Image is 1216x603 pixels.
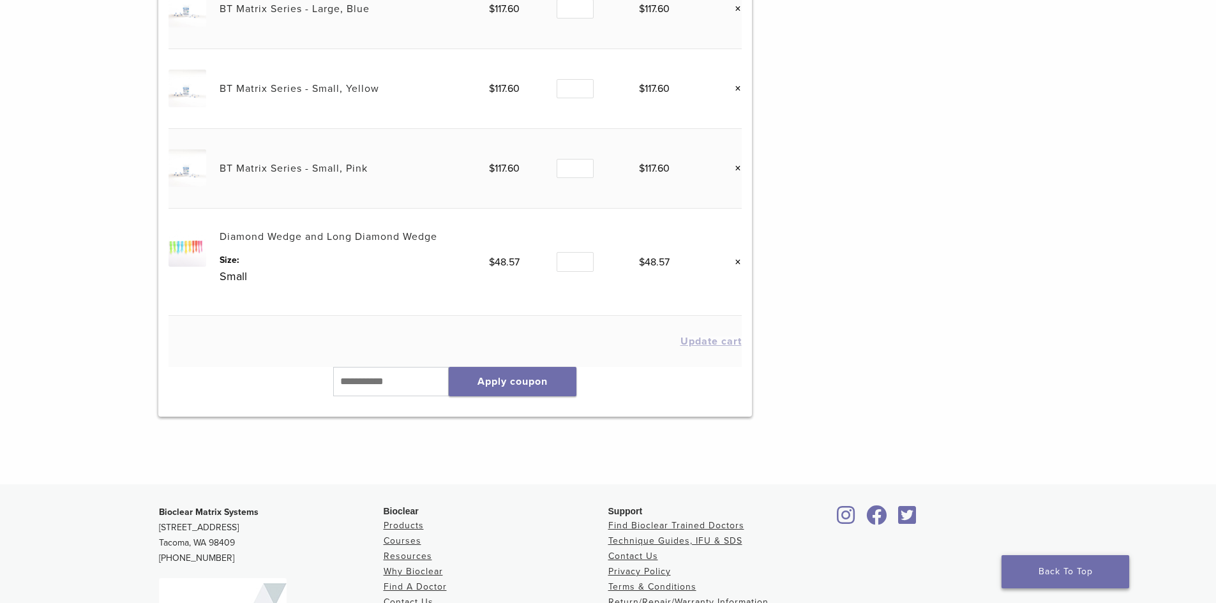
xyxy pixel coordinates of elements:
a: Remove this item [725,254,742,271]
span: $ [639,3,645,15]
bdi: 117.60 [639,3,670,15]
button: Update cart [680,336,742,346]
img: Diamond Wedge and Long Diamond Wedge [169,229,206,267]
a: Products [384,520,424,531]
dt: Size: [220,253,490,267]
img: BT Matrix Series - Small, Pink [169,149,206,187]
span: $ [639,162,645,175]
span: $ [639,82,645,95]
a: Find Bioclear Trained Doctors [608,520,744,531]
span: $ [489,256,495,269]
p: [STREET_ADDRESS] Tacoma, WA 98409 [PHONE_NUMBER] [159,505,384,566]
button: Apply coupon [449,367,576,396]
a: Bioclear [833,513,860,526]
a: Technique Guides, IFU & SDS [608,535,742,546]
a: BT Matrix Series - Small, Pink [220,162,368,175]
a: Contact Us [608,551,658,562]
bdi: 117.60 [489,3,520,15]
p: Small [220,267,490,286]
a: Bioclear [894,513,921,526]
span: $ [489,82,495,95]
strong: Bioclear Matrix Systems [159,507,259,517]
span: Bioclear [384,506,419,516]
bdi: 117.60 [489,82,520,95]
img: BT Matrix Series - Small, Yellow [169,70,206,107]
a: Remove this item [725,160,742,177]
a: Remove this item [725,1,742,17]
a: Find A Doctor [384,581,447,592]
a: Privacy Policy [608,566,671,577]
a: Courses [384,535,421,546]
span: $ [489,3,495,15]
span: $ [489,162,495,175]
a: BT Matrix Series - Small, Yellow [220,82,379,95]
a: Resources [384,551,432,562]
a: Remove this item [725,80,742,97]
bdi: 48.57 [489,256,520,269]
a: Bioclear [862,513,892,526]
a: Why Bioclear [384,566,443,577]
span: Support [608,506,643,516]
bdi: 117.60 [489,162,520,175]
a: Diamond Wedge and Long Diamond Wedge [220,230,437,243]
bdi: 117.60 [639,82,670,95]
bdi: 117.60 [639,162,670,175]
a: Terms & Conditions [608,581,696,592]
bdi: 48.57 [639,256,670,269]
a: Back To Top [1002,555,1129,588]
span: $ [639,256,645,269]
a: BT Matrix Series - Large, Blue [220,3,370,15]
